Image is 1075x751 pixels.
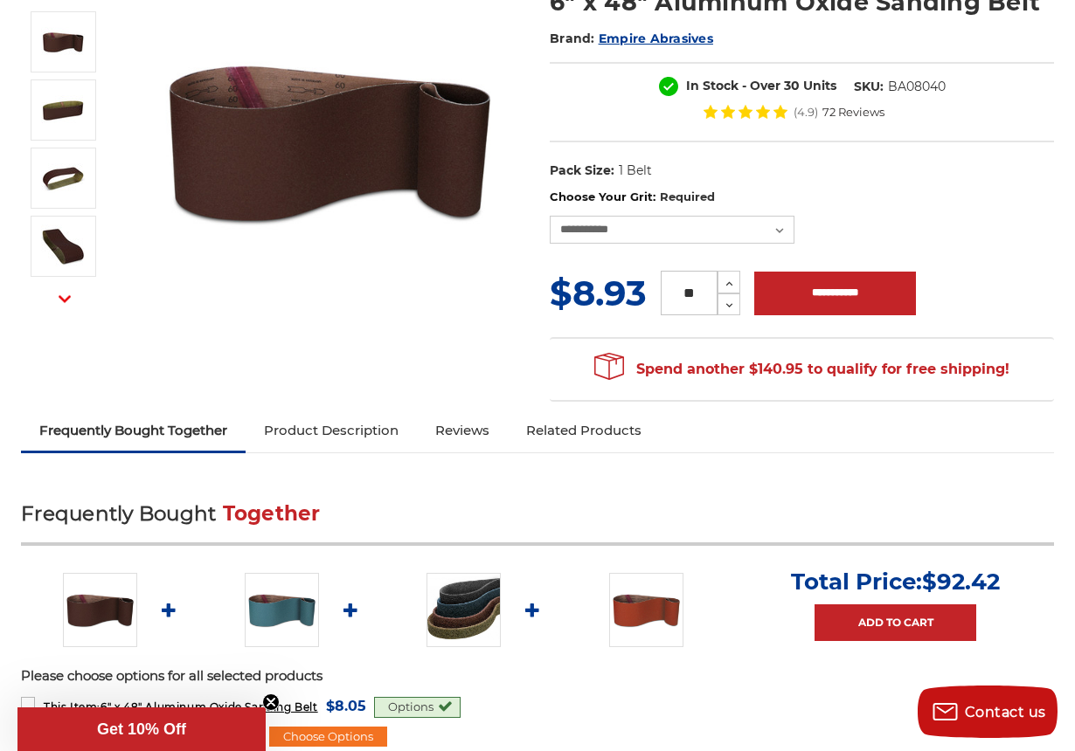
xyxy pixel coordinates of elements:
[686,78,739,93] span: In Stock
[41,224,85,268] img: 6" x 48" Sanding Belt - AOX
[794,107,818,118] span: (4.9)
[508,411,660,450] a: Related Products
[854,78,884,96] dt: SKU:
[784,78,800,93] span: 30
[17,707,266,751] div: Get 10% OffClose teaser
[223,501,321,526] span: Together
[550,272,647,314] span: $8.93
[41,156,85,200] img: 6" x 48" Sanding Belt - Aluminum Oxide
[815,604,976,641] a: Add to Cart
[262,693,280,711] button: Close teaser
[922,568,1000,596] span: $92.42
[97,720,186,738] span: Get 10% Off
[269,727,387,748] div: Choose Options
[918,686,1058,738] button: Contact us
[21,666,1054,686] p: Please choose options for all selected products
[888,78,946,96] dd: BA08040
[21,501,216,526] span: Frequently Bought
[599,31,713,46] a: Empire Abrasives
[41,88,85,132] img: 6" x 48" AOX Sanding Belt
[41,20,85,64] img: 6" x 48" Aluminum Oxide Sanding Belt
[550,162,614,180] dt: Pack Size:
[822,107,884,118] span: 72 Reviews
[44,700,318,713] span: 6" x 48" Aluminum Oxide Sanding Belt
[619,162,652,180] dd: 1 Belt
[44,280,86,318] button: Next
[550,189,1054,206] label: Choose Your Grit:
[326,694,366,718] span: $8.05
[63,573,137,647] img: 6" x 48" Aluminum Oxide Sanding Belt
[660,189,715,203] small: Required
[803,78,836,93] span: Units
[742,78,780,93] span: - Over
[550,31,595,46] span: Brand:
[965,704,1046,720] span: Contact us
[791,568,1000,596] p: Total Price:
[594,361,1009,377] span: Spend another $140.95 to qualify for free shipping!
[21,411,246,450] a: Frequently Bought Together
[246,411,417,450] a: Product Description
[374,697,461,718] div: Options
[417,411,508,450] a: Reviews
[44,700,101,713] strong: This Item:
